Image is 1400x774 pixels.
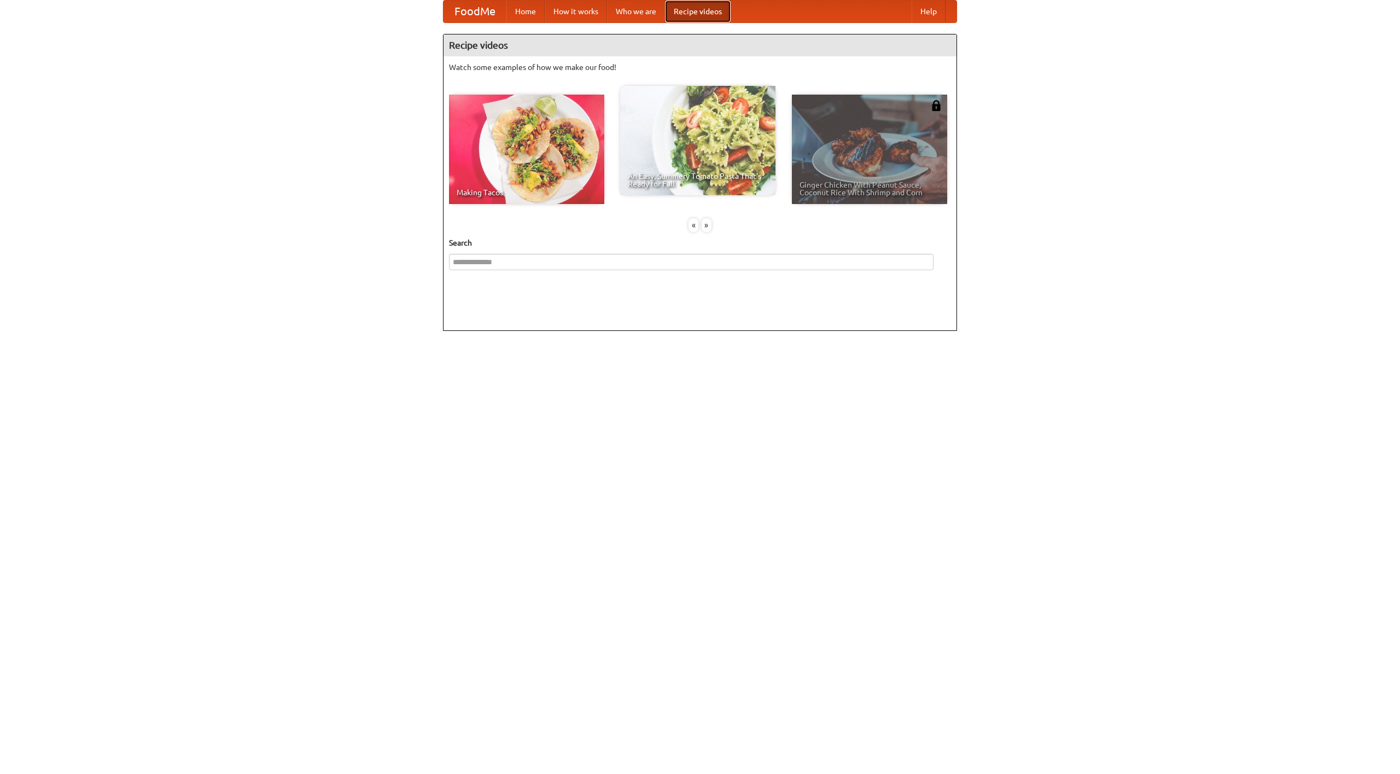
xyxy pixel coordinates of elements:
a: Who we are [607,1,665,22]
a: Recipe videos [665,1,731,22]
div: » [702,218,711,232]
h5: Search [449,237,951,248]
span: An Easy, Summery Tomato Pasta That's Ready for Fall [628,172,768,188]
p: Watch some examples of how we make our food! [449,62,951,73]
h4: Recipe videos [444,34,956,56]
div: « [689,218,698,232]
a: Help [912,1,946,22]
a: Making Tacos [449,95,604,204]
span: Making Tacos [457,189,597,196]
a: FoodMe [444,1,506,22]
a: An Easy, Summery Tomato Pasta That's Ready for Fall [620,86,775,195]
a: Home [506,1,545,22]
img: 483408.png [931,100,942,111]
a: How it works [545,1,607,22]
